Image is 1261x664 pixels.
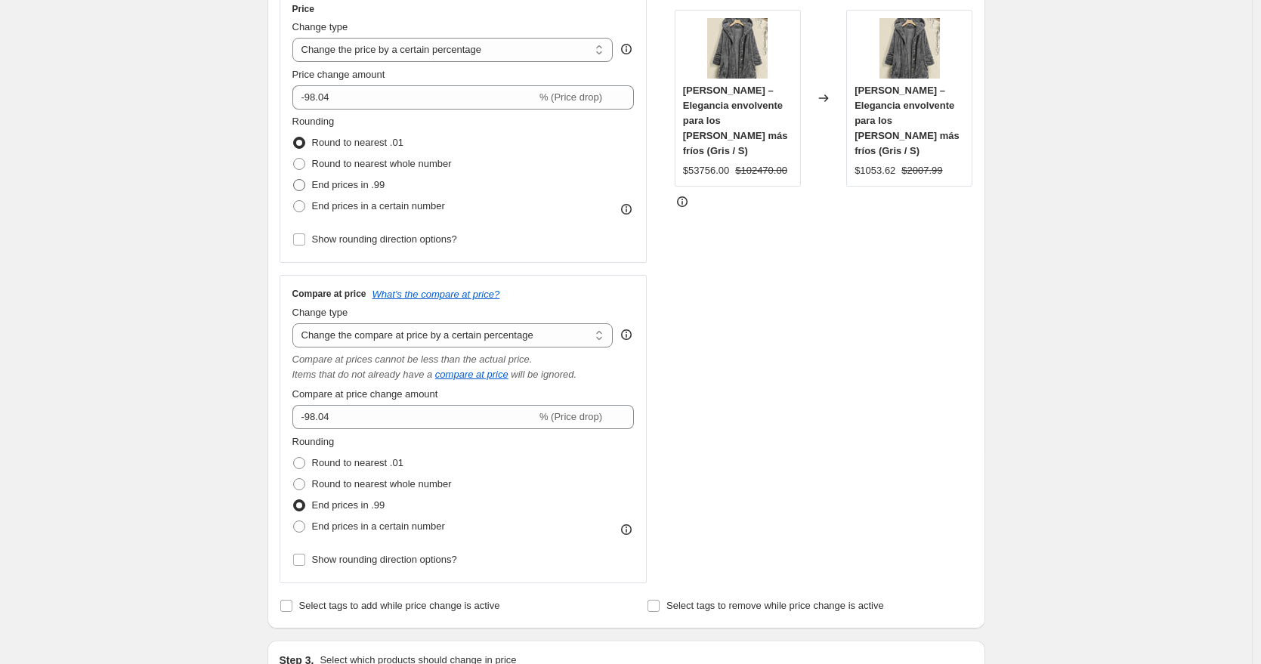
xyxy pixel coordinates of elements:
[292,21,348,32] span: Change type
[299,600,500,611] span: Select tags to add while price change is active
[372,289,500,300] button: What's the compare at price?
[619,42,634,57] div: help
[312,554,457,565] span: Show rounding direction options?
[855,163,895,178] div: $1053.62
[312,520,445,532] span: End prices in a certain number
[312,457,403,468] span: Round to nearest .01
[511,369,576,380] i: will be ignored.
[312,233,457,245] span: Show rounding direction options?
[292,369,433,380] i: Items that do not already have a
[292,85,536,110] input: -15
[683,163,729,178] div: $53756.00
[312,499,385,511] span: End prices in .99
[312,179,385,190] span: End prices in .99
[539,411,602,422] span: % (Price drop)
[855,85,960,156] span: [PERSON_NAME] – Elegancia envolvente para los [PERSON_NAME] más fríos (Gris / S)
[292,436,335,447] span: Rounding
[901,163,942,178] strike: $2007.99
[707,18,768,79] img: 1_7dcf1970-d018-461b-a00a-14a2a0150579_80x.jpg
[312,478,452,490] span: Round to nearest whole number
[292,288,366,300] h3: Compare at price
[292,307,348,318] span: Change type
[539,91,602,103] span: % (Price drop)
[292,405,536,429] input: -15
[435,369,508,380] button: compare at price
[292,69,385,80] span: Price change amount
[666,600,884,611] span: Select tags to remove while price change is active
[735,163,787,178] strike: $102470.00
[879,18,940,79] img: 1_7dcf1970-d018-461b-a00a-14a2a0150579_80x.jpg
[619,327,634,342] div: help
[683,85,788,156] span: [PERSON_NAME] – Elegancia envolvente para los [PERSON_NAME] más fríos (Gris / S)
[292,354,533,365] i: Compare at prices cannot be less than the actual price.
[312,158,452,169] span: Round to nearest whole number
[292,3,314,15] h3: Price
[292,116,335,127] span: Rounding
[292,388,438,400] span: Compare at price change amount
[312,200,445,212] span: End prices in a certain number
[312,137,403,148] span: Round to nearest .01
